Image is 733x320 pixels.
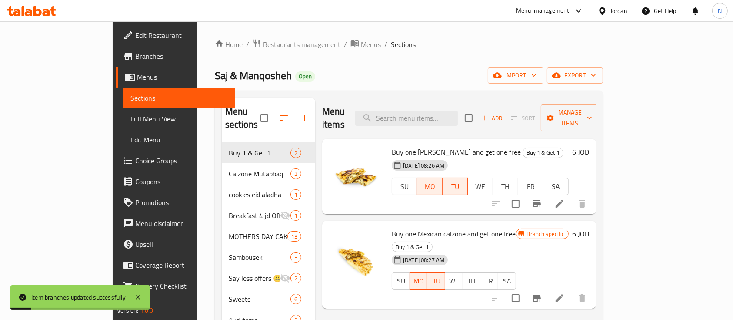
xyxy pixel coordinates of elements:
span: Choice Groups [135,155,228,166]
span: Grocery Checklist [135,281,228,291]
span: Promotions [135,197,228,208]
span: import [495,70,536,81]
span: Restaurants management [263,39,340,50]
span: [DATE] 08:27 AM [400,256,448,264]
span: 13 [288,232,301,241]
a: Menus [350,39,381,50]
span: SA [502,275,513,287]
div: Sweets [229,294,290,304]
span: 2 [291,149,301,157]
span: Full Menu View [130,114,228,124]
span: 1 [291,212,301,220]
input: search [355,111,458,126]
span: Menus [137,72,228,82]
span: 1 [291,191,301,199]
span: Menu disclaimer [135,218,228,229]
div: Breakfast 4 jd Offer1 [222,205,315,226]
div: Breakfast 4 jd Offer [229,210,280,221]
span: 3 [291,253,301,262]
div: Calzone Mutabbaq [229,168,290,179]
button: TH [493,178,518,195]
a: Edit Restaurant [116,25,235,46]
button: import [488,67,543,84]
div: Open [295,71,315,82]
span: Sections [130,93,228,103]
a: Sections [123,88,235,108]
button: TU [427,272,445,290]
span: WE [449,275,460,287]
span: Version: [117,305,138,316]
button: FR [480,272,498,290]
span: FR [484,275,495,287]
span: N [718,6,722,16]
nav: breadcrumb [215,39,603,50]
button: WE [467,178,493,195]
button: Add section [294,108,315,128]
span: SA [547,180,565,193]
svg: Inactive section [280,273,290,283]
button: MO [410,272,428,290]
span: Sections [391,39,416,50]
div: items [287,231,301,242]
span: MOTHERS DAY CAKE [229,231,287,242]
span: SU [396,275,406,287]
li: / [246,39,249,50]
button: TH [463,272,481,290]
img: Buy one Mexican calzone and get one free [329,228,385,283]
div: items [290,189,301,200]
div: items [290,252,301,263]
button: SU [392,178,417,195]
span: 1.0.0 [140,305,153,316]
span: Add [480,113,503,123]
span: TU [446,180,464,193]
button: FR [518,178,543,195]
li: / [384,39,387,50]
div: items [290,294,301,304]
div: Sweets6 [222,289,315,310]
span: MO [413,275,424,287]
img: Buy one Alfredo Calzone and get one free [329,146,385,202]
span: Add item [478,111,506,125]
button: SA [498,272,516,290]
span: FR [522,180,540,193]
div: Menu-management [516,6,570,16]
div: Say less offers 🤐 [229,273,280,283]
span: Buy one Mexican calzone and get one free [392,227,516,240]
button: TU [443,178,468,195]
span: Open [295,73,315,80]
span: Buy 1 & Get 1 [229,148,290,158]
a: Menu disclaimer [116,213,235,234]
span: Coupons [135,176,228,187]
span: cookies eid aladha [229,189,290,200]
span: Menus [361,39,381,50]
a: Upsell [116,234,235,255]
button: SU [392,272,410,290]
span: Edit Menu [130,135,228,145]
span: Buy one [PERSON_NAME] and get one free [392,145,521,158]
div: items [290,210,301,221]
div: Sambousek [229,252,290,263]
span: Saj & Manqosheh [215,66,292,85]
li: / [344,39,347,50]
button: SA [543,178,569,195]
div: items [290,148,301,158]
button: delete [572,193,593,214]
svg: Inactive section [280,210,290,221]
button: MO [417,178,443,195]
span: SU [396,180,414,193]
span: Manage items [548,107,592,129]
span: WE [471,180,490,193]
span: Upsell [135,239,228,249]
span: [DATE] 08:26 AM [400,162,448,170]
span: TH [466,275,477,287]
a: Choice Groups [116,150,235,171]
div: Buy 1 & Get 1 [392,242,433,252]
span: Buy 1 & Get 1 [392,242,432,252]
span: 2 [291,274,301,283]
a: Edit Menu [123,129,235,150]
a: Restaurants management [253,39,340,50]
button: export [547,67,603,84]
